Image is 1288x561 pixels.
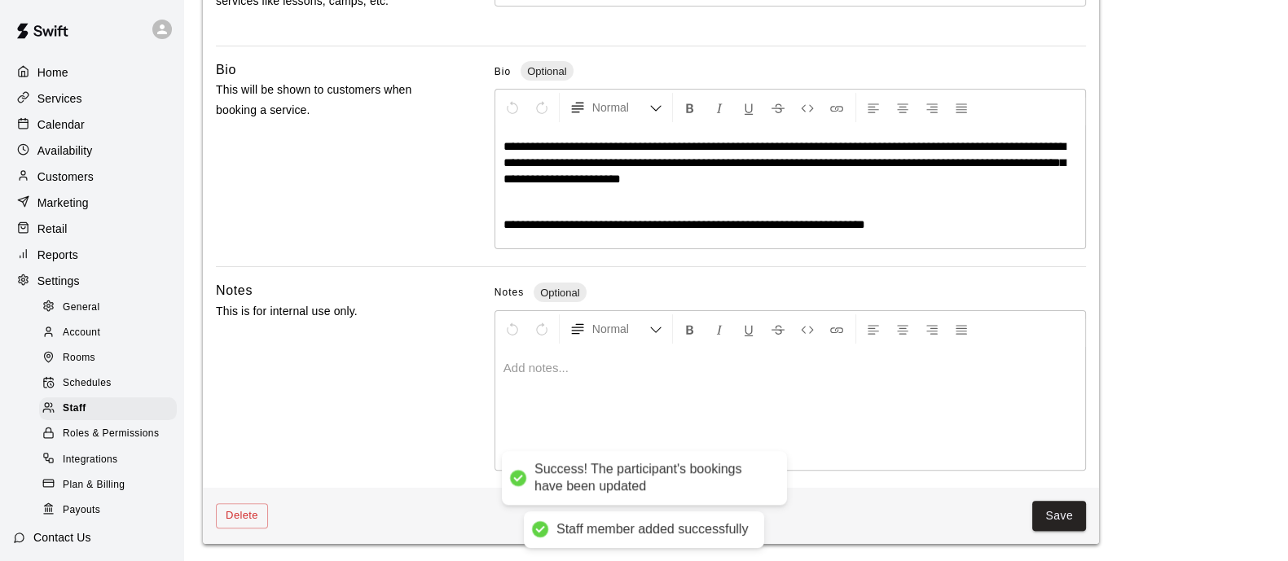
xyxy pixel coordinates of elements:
[13,86,170,111] a: Services
[39,447,183,472] a: Integrations
[859,314,887,344] button: Left Align
[676,93,704,122] button: Format Bold
[499,93,526,122] button: Undo
[37,90,82,107] p: Services
[918,93,946,122] button: Right Align
[39,296,177,319] div: General
[216,503,268,528] button: Delete
[889,314,917,344] button: Center Align
[63,375,112,392] span: Schedules
[37,64,68,81] p: Home
[918,314,946,344] button: Right Align
[63,477,125,493] span: Plan & Billing
[216,280,253,301] h6: Notes
[676,314,704,344] button: Format Bold
[37,195,89,211] p: Marketing
[33,529,91,546] p: Contact Us
[39,295,183,320] a: General
[859,93,887,122] button: Left Align
[39,423,177,445] div: Roles & Permissions
[13,164,170,189] a: Customers
[521,65,573,77] span: Optional
[706,93,733,122] button: Format Italics
[13,60,170,85] a: Home
[37,142,93,159] p: Availability
[13,269,170,293] a: Settings
[495,66,511,77] span: Bio
[1032,501,1086,531] button: Save
[499,314,526,344] button: Undo
[39,397,177,420] div: Staff
[37,221,68,237] p: Retail
[39,474,177,497] div: Plan & Billing
[63,452,118,468] span: Integrations
[13,243,170,267] a: Reports
[39,449,177,471] div: Integrations
[889,93,917,122] button: Center Align
[947,314,975,344] button: Justify Align
[764,93,792,122] button: Format Strikethrough
[534,462,771,496] div: Success! The participant's bookings have been updated
[39,346,183,371] a: Rooms
[528,314,556,344] button: Redo
[563,314,669,344] button: Formatting Options
[39,347,177,370] div: Rooms
[947,93,975,122] button: Justify Align
[823,93,851,122] button: Insert Link
[39,422,183,447] a: Roles & Permissions
[216,59,236,81] h6: Bio
[39,497,183,523] a: Payouts
[495,287,524,298] span: Notes
[764,314,792,344] button: Format Strikethrough
[63,325,100,341] span: Account
[63,502,100,519] span: Payouts
[37,273,80,289] p: Settings
[13,217,170,241] a: Retail
[63,350,95,366] span: Rooms
[37,116,85,133] p: Calendar
[534,287,586,299] span: Optional
[563,93,669,122] button: Formatting Options
[63,300,100,316] span: General
[39,372,177,395] div: Schedules
[793,314,821,344] button: Insert Code
[528,93,556,122] button: Redo
[216,80,442,121] p: This will be shown to customers when booking a service.
[63,401,86,417] span: Staff
[39,397,183,422] a: Staff
[793,93,821,122] button: Insert Code
[735,93,763,122] button: Format Underline
[37,247,78,263] p: Reports
[216,301,442,322] p: This is for internal use only.
[823,314,851,344] button: Insert Link
[592,99,649,116] span: Normal
[39,322,177,344] div: Account
[13,138,170,163] a: Availability
[39,499,177,522] div: Payouts
[735,314,763,344] button: Format Underline
[706,314,733,344] button: Format Italics
[556,521,748,538] div: Staff member added successfully
[39,472,183,497] a: Plan & Billing
[39,320,183,345] a: Account
[13,112,170,137] a: Calendar
[39,371,183,397] a: Schedules
[13,191,170,215] a: Marketing
[37,169,94,185] p: Customers
[63,426,159,442] span: Roles & Permissions
[592,321,649,337] span: Normal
